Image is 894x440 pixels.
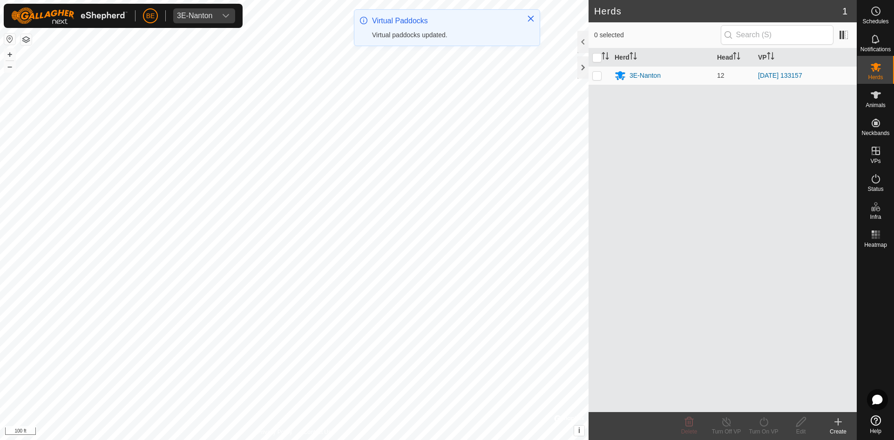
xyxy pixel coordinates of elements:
span: VPs [870,158,880,164]
div: dropdown trigger [217,8,235,23]
div: 3E-Nanton [177,12,213,20]
span: Heatmap [864,242,887,248]
div: Virtual Paddocks [372,15,517,27]
th: VP [754,48,857,67]
span: Animals [866,102,886,108]
p-sorticon: Activate to sort [602,54,609,61]
a: Privacy Policy [257,428,292,436]
div: 3E-Nanton [630,71,661,81]
th: Head [713,48,754,67]
button: Reset Map [4,34,15,45]
span: Infra [870,214,881,220]
input: Search (S) [721,25,833,45]
div: Create [819,427,857,436]
span: Help [870,428,881,434]
button: Close [524,12,537,25]
span: 12 [717,72,725,79]
span: 0 selected [594,30,721,40]
a: Contact Us [304,428,331,436]
span: Status [867,186,883,192]
span: Schedules [862,19,888,24]
div: Virtual paddocks updated. [372,30,517,40]
span: 3E-Nanton [173,8,217,23]
span: 1 [842,4,847,18]
button: Map Layers [20,34,32,45]
div: Turn Off VP [708,427,745,436]
span: Delete [681,428,698,435]
button: i [574,426,584,436]
p-sorticon: Activate to sort [630,54,637,61]
img: Gallagher Logo [11,7,128,24]
button: – [4,61,15,72]
button: + [4,49,15,60]
span: i [578,426,580,434]
span: Neckbands [861,130,889,136]
div: Edit [782,427,819,436]
span: Herds [868,74,883,80]
span: Notifications [860,47,891,52]
a: [DATE] 133157 [758,72,802,79]
p-sorticon: Activate to sort [767,54,774,61]
div: Turn On VP [745,427,782,436]
span: BE [146,11,155,21]
th: Herd [611,48,713,67]
a: Help [857,412,894,438]
h2: Herds [594,6,842,17]
p-sorticon: Activate to sort [733,54,740,61]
